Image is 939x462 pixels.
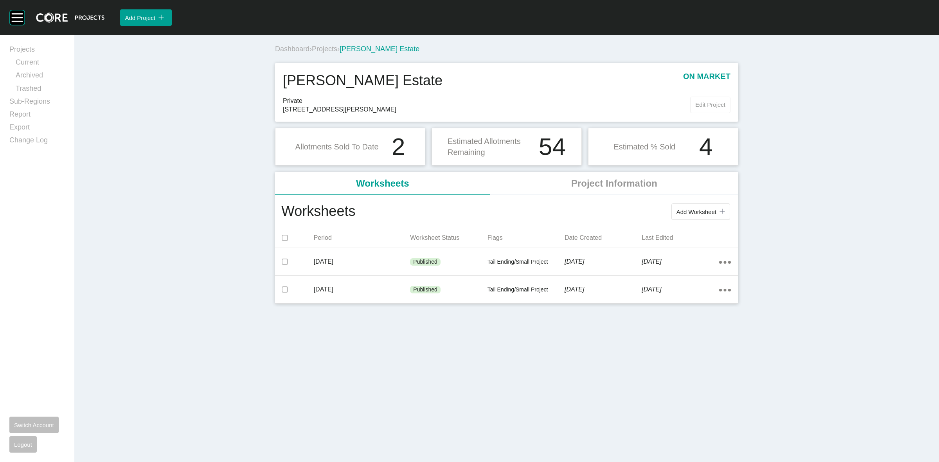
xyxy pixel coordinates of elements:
[683,71,730,90] p: on market
[565,257,642,266] p: [DATE]
[314,285,410,294] p: [DATE]
[120,9,172,26] button: Add Project
[487,234,565,242] p: Flags
[642,257,719,266] p: [DATE]
[487,286,565,294] p: Tail Ending/Small Project
[281,201,355,222] h1: Worksheets
[283,97,690,105] span: Private
[16,84,65,97] a: Trashed
[295,141,379,152] p: Allotments Sold To Date
[9,122,65,135] a: Export
[448,136,534,158] p: Estimated Allotments Remaining
[410,234,487,242] p: Worksheet Status
[337,45,340,53] span: ›
[9,97,65,110] a: Sub-Regions
[413,286,437,294] p: Published
[340,45,419,53] span: [PERSON_NAME] Estate
[9,135,65,148] a: Change Log
[565,285,642,294] p: [DATE]
[314,234,410,242] p: Period
[9,417,59,433] button: Switch Account
[565,234,642,242] p: Date Created
[642,234,719,242] p: Last Edited
[690,97,730,113] button: Edit Project
[309,45,312,53] span: ›
[671,203,730,220] button: Add Worksheet
[676,209,716,215] span: Add Worksheet
[283,71,443,90] h1: [PERSON_NAME] Estate
[14,422,54,428] span: Switch Account
[695,101,725,108] span: Edit Project
[413,258,437,266] p: Published
[283,105,690,114] span: [STREET_ADDRESS][PERSON_NAME]
[275,45,309,53] a: Dashboard
[9,45,65,58] a: Projects
[539,135,566,159] h1: 54
[16,70,65,83] a: Archived
[487,258,565,266] p: Tail Ending/Small Project
[9,436,37,453] button: Logout
[312,45,337,53] a: Projects
[125,14,155,21] span: Add Project
[699,135,712,159] h1: 4
[9,110,65,122] a: Report
[275,172,490,195] li: Worksheets
[613,141,675,152] p: Estimated % Sold
[392,135,405,159] h1: 2
[642,285,719,294] p: [DATE]
[14,441,32,448] span: Logout
[314,257,410,266] p: [DATE]
[36,13,104,23] img: core-logo-dark.3138cae2.png
[16,58,65,70] a: Current
[490,172,738,195] li: Project Information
